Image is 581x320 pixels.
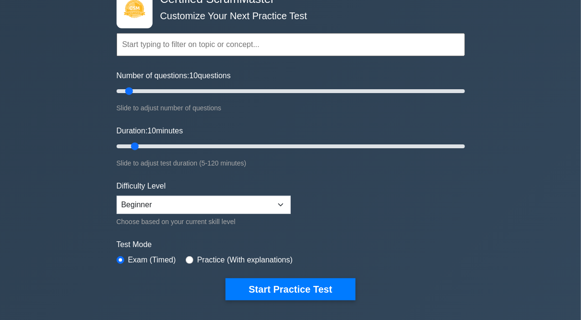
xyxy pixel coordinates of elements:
[117,216,291,227] div: Choose based on your current skill level
[128,254,176,266] label: Exam (Timed)
[117,70,231,82] label: Number of questions: questions
[117,157,465,169] div: Slide to adjust test duration (5-120 minutes)
[117,102,465,114] div: Slide to adjust number of questions
[197,254,293,266] label: Practice (With explanations)
[117,239,465,250] label: Test Mode
[117,180,166,192] label: Difficulty Level
[225,278,355,300] button: Start Practice Test
[117,125,183,137] label: Duration: minutes
[117,33,465,56] input: Start typing to filter on topic or concept...
[190,71,198,80] span: 10
[147,127,156,135] span: 10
